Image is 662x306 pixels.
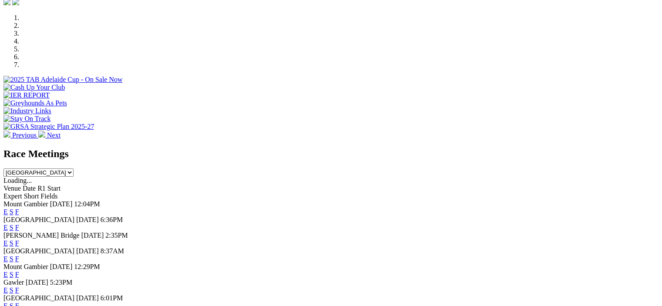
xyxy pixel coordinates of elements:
[3,148,659,160] h2: Race Meetings
[3,232,80,239] span: [PERSON_NAME] Bridge
[74,200,100,208] span: 12:04PM
[15,224,19,231] a: F
[50,200,73,208] span: [DATE]
[10,224,13,231] a: S
[105,232,128,239] span: 2:35PM
[3,247,74,255] span: [GEOGRAPHIC_DATA]
[3,239,8,247] a: E
[101,247,124,255] span: 8:37AM
[38,131,60,139] a: Next
[10,239,13,247] a: S
[12,131,37,139] span: Previous
[76,216,99,223] span: [DATE]
[3,91,50,99] img: IER REPORT
[3,131,38,139] a: Previous
[3,107,51,115] img: Industry Links
[15,239,19,247] a: F
[3,255,8,262] a: E
[3,131,10,138] img: chevron-left-pager-white.svg
[40,192,57,200] span: Fields
[3,192,22,200] span: Expert
[3,208,8,215] a: E
[15,208,19,215] a: F
[74,263,100,270] span: 12:29PM
[15,286,19,294] a: F
[76,247,99,255] span: [DATE]
[3,286,8,294] a: E
[37,185,60,192] span: R1 Start
[3,177,32,184] span: Loading...
[3,224,8,231] a: E
[3,279,24,286] span: Gawler
[76,294,99,302] span: [DATE]
[3,84,65,91] img: Cash Up Your Club
[3,200,48,208] span: Mount Gambier
[3,115,50,123] img: Stay On Track
[15,255,19,262] a: F
[3,294,74,302] span: [GEOGRAPHIC_DATA]
[24,192,39,200] span: Short
[10,255,13,262] a: S
[10,286,13,294] a: S
[50,279,73,286] span: 5:23PM
[10,208,13,215] a: S
[47,131,60,139] span: Next
[101,294,123,302] span: 6:01PM
[3,263,48,270] span: Mount Gambier
[23,185,36,192] span: Date
[3,185,21,192] span: Venue
[26,279,48,286] span: [DATE]
[101,216,123,223] span: 6:36PM
[3,99,67,107] img: Greyhounds As Pets
[10,271,13,278] a: S
[3,216,74,223] span: [GEOGRAPHIC_DATA]
[3,123,94,131] img: GRSA Strategic Plan 2025-27
[3,76,123,84] img: 2025 TAB Adelaide Cup - On Sale Now
[3,271,8,278] a: E
[50,263,73,270] span: [DATE]
[81,232,104,239] span: [DATE]
[38,131,45,138] img: chevron-right-pager-white.svg
[15,271,19,278] a: F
